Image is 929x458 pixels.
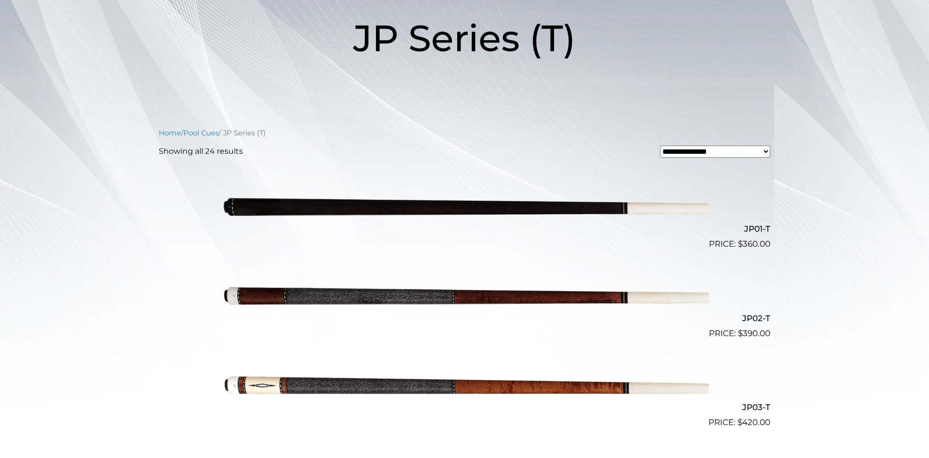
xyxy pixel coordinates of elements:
[738,239,770,249] bdi: 360.00
[737,417,770,427] bdi: 420.00
[159,146,243,157] p: Showing all 24 results
[183,129,219,137] a: Pool Cues
[220,254,709,336] img: JP02-T
[159,220,770,238] h2: JP01-T
[220,165,709,247] img: JP01-T
[159,309,770,327] h2: JP02-T
[660,146,770,158] select: Shop order
[738,239,743,249] span: $
[353,15,576,60] span: JP Series (T)
[738,328,743,338] span: $
[159,344,770,429] a: JP03-T $420.00
[159,165,770,251] a: JP01-T $360.00
[159,399,770,416] h2: JP03-T
[737,417,742,427] span: $
[159,129,181,137] a: Home
[738,328,770,338] bdi: 390.00
[159,128,770,138] nav: Breadcrumb
[159,254,770,340] a: JP02-T $390.00
[220,344,709,425] img: JP03-T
